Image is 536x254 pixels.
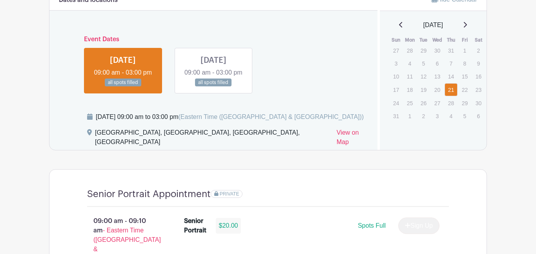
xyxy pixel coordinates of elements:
th: Tue [417,36,430,44]
th: Sun [389,36,403,44]
p: 18 [403,84,416,96]
th: Fri [458,36,472,44]
p: 4 [445,110,458,122]
p: 19 [417,84,430,96]
p: 30 [472,97,485,109]
p: 11 [403,70,416,82]
span: [DATE] [423,20,443,30]
p: 27 [431,97,444,109]
p: 9 [472,57,485,69]
p: 27 [390,44,403,57]
p: 14 [445,70,458,82]
p: 8 [458,57,471,69]
p: 3 [390,57,403,69]
p: 4 [403,57,416,69]
p: 5 [458,110,471,122]
div: Senior Portrait [184,216,206,235]
span: PRIVATE [220,191,239,197]
div: $20.00 [216,218,241,234]
h6: Event Dates [78,36,349,43]
th: Mon [403,36,417,44]
p: 6 [431,57,444,69]
p: 6 [472,110,485,122]
div: [GEOGRAPHIC_DATA], [GEOGRAPHIC_DATA], [GEOGRAPHIC_DATA], [GEOGRAPHIC_DATA] [95,128,330,150]
span: Spots Full [358,222,386,229]
p: 25 [403,97,416,109]
p: 28 [445,97,458,109]
p: 23 [472,84,485,96]
p: 3 [431,110,444,122]
a: 21 [445,83,458,96]
div: [DATE] 09:00 am to 03:00 pm [96,112,364,122]
p: 12 [417,70,430,82]
th: Sat [472,36,485,44]
p: 20 [431,84,444,96]
p: 24 [390,97,403,109]
span: (Eastern Time ([GEOGRAPHIC_DATA] & [GEOGRAPHIC_DATA])) [178,113,364,120]
a: View on Map [337,128,368,150]
p: 2 [472,44,485,57]
p: 17 [390,84,403,96]
p: 7 [445,57,458,69]
p: 5 [417,57,430,69]
p: 31 [445,44,458,57]
p: 1 [403,110,416,122]
p: 31 [390,110,403,122]
p: 29 [458,97,471,109]
th: Thu [444,36,458,44]
p: 26 [417,97,430,109]
p: 28 [403,44,416,57]
p: 22 [458,84,471,96]
p: 1 [458,44,471,57]
th: Wed [430,36,444,44]
p: 2 [417,110,430,122]
p: 30 [431,44,444,57]
p: 15 [458,70,471,82]
p: 10 [390,70,403,82]
p: 16 [472,70,485,82]
p: 29 [417,44,430,57]
h4: Senior Portrait Appointment [87,188,211,200]
p: 13 [431,70,444,82]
